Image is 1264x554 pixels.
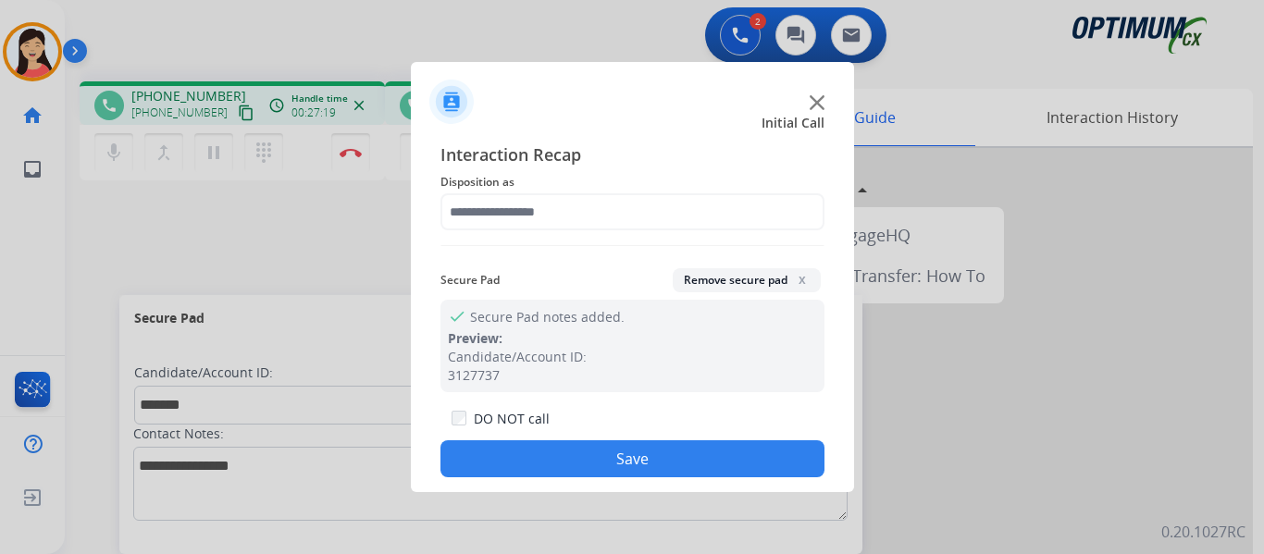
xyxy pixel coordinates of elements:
[795,272,810,287] span: x
[762,114,824,132] span: Initial Call
[448,329,502,347] span: Preview:
[440,300,824,392] div: Secure Pad notes added.
[474,410,550,428] label: DO NOT call
[440,142,824,171] span: Interaction Recap
[440,171,824,193] span: Disposition as
[673,268,821,292] button: Remove secure padx
[429,80,474,124] img: contactIcon
[440,440,824,477] button: Save
[448,348,817,385] div: Candidate/Account ID: 3127737
[448,307,463,322] mat-icon: check
[1161,521,1245,543] p: 0.20.1027RC
[440,245,824,246] img: contact-recap-line.svg
[440,269,500,291] span: Secure Pad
